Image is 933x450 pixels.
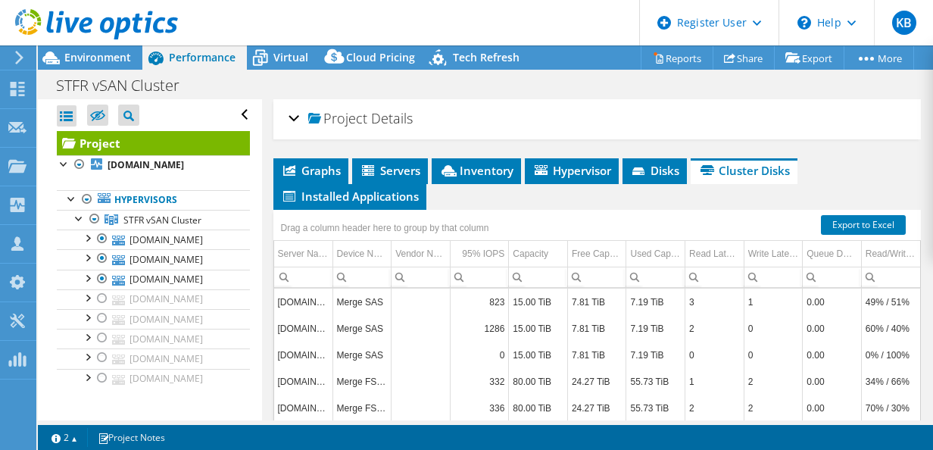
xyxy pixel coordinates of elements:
div: Capacity [513,245,548,263]
td: Column Device Name, Value Merge SAS [332,289,392,315]
div: Drag a column header here to group by that column [277,217,493,239]
a: [DOMAIN_NAME] [57,289,250,309]
span: Servers [360,163,420,178]
a: Share [713,46,775,70]
td: Column Read/Write ratio, Value 60% / 40% [861,315,920,342]
td: Column Write Latency, Filter cell [744,267,803,287]
td: Column Vendor Name*, Filter cell [392,267,451,287]
td: Read/Write ratio Column [861,241,920,267]
td: Column Read Latency, Value 1 [685,368,744,395]
td: Column Free Capacity, Value 7.81 TiB [567,289,626,315]
span: Hypervisor [532,163,611,178]
a: 2 [41,428,88,447]
td: Column Vendor Name*, Value [392,342,451,368]
div: Read Latency [689,245,740,263]
td: Column Used Capacity, Value 55.73 TiB [626,395,685,421]
td: Column Write Latency, Value 2 [744,368,803,395]
td: Column Vendor Name*, Value [392,289,451,315]
div: Queue Depth [807,245,857,263]
td: Column Read Latency, Value 3 [685,289,744,315]
td: Column Queue Depth, Value 0.00 [803,368,862,395]
span: Inventory [439,163,513,178]
td: Column Device Name, Value Merge SAS [332,315,392,342]
td: Column Read Latency, Filter cell [685,267,744,287]
td: Column Queue Depth, Value 0.00 [803,315,862,342]
td: Column Queue Depth, Filter cell [803,267,862,287]
span: Environment [64,50,131,64]
td: Column Read/Write ratio, Filter cell [861,267,920,287]
span: Performance [169,50,236,64]
td: Free Capacity Column [567,241,626,267]
td: Column Read Latency, Value 0 [685,342,744,368]
a: [DOMAIN_NAME] [57,369,250,389]
td: Column Read/Write ratio, Value 0% / 100% [861,342,920,368]
td: Column Device Name, Filter cell [332,267,392,287]
td: Column Vendor Name*, Value [392,395,451,421]
td: Column Server Name(s), Value stfrvpesx004.lph.lifepointhealth.net [274,395,333,421]
span: STFR vSAN Cluster [123,214,201,227]
td: Column Used Capacity, Value 7.19 TiB [626,315,685,342]
div: Used Capacity [630,245,681,263]
td: Column Server Name(s), Filter cell [274,267,333,287]
a: Hypervisors [57,190,250,210]
div: Device Name [337,245,388,263]
td: Column Read/Write ratio, Value 34% / 66% [861,368,920,395]
a: [DOMAIN_NAME] [57,309,250,329]
div: Vendor Name* [395,245,446,263]
td: Column Capacity, Value 80.00 TiB [509,368,568,395]
td: Column Read Latency, Value 2 [685,395,744,421]
td: Column Free Capacity, Value 24.27 TiB [567,395,626,421]
td: Column Free Capacity, Value 24.27 TiB [567,368,626,395]
a: [DOMAIN_NAME] [57,270,250,289]
a: [DOMAIN_NAME] [57,230,250,249]
td: Server Name(s) Column [274,241,333,267]
td: Column Queue Depth, Value 0.00 [803,342,862,368]
a: [DOMAIN_NAME] [57,249,250,269]
td: Column Capacity, Filter cell [509,267,568,287]
a: STFR vSAN Cluster [57,210,250,230]
span: Details [371,109,413,127]
td: Column Used Capacity, Value 7.19 TiB [626,289,685,315]
td: Column Server Name(s), Value stfrvpesx004.lph.lifepointhealth.net [274,315,333,342]
td: Column Free Capacity, Value 7.81 TiB [567,342,626,368]
td: Column Used Capacity, Value 55.73 TiB [626,368,685,395]
td: Used Capacity Column [626,241,685,267]
a: [DOMAIN_NAME] [57,348,250,368]
span: KB [892,11,916,35]
div: Write Latency [748,245,799,263]
div: Free Capacity [572,245,623,263]
td: Column Free Capacity, Value 7.81 TiB [567,315,626,342]
span: Tech Refresh [453,50,520,64]
td: Column 95% IOPS, Value 823 [450,289,509,315]
td: Column Device Name, Value Merge SAS [332,342,392,368]
td: Column Queue Depth, Value 0.00 [803,395,862,421]
span: Cluster Disks [698,163,790,178]
b: [DOMAIN_NAME] [108,158,184,171]
span: Graphs [281,163,341,178]
td: Column Vendor Name*, Value [392,315,451,342]
a: Project [57,131,250,155]
span: Project [308,111,367,127]
span: Installed Applications [281,189,419,204]
td: Queue Depth Column [803,241,862,267]
td: Column Write Latency, Value 0 [744,342,803,368]
td: Read Latency Column [685,241,744,267]
a: Project Notes [87,428,176,447]
span: Virtual [273,50,308,64]
td: Column Server Name(s), Value stfrvpesx006.lph.lifepointhealth.net [274,289,333,315]
td: Column Read/Write ratio, Value 70% / 30% [861,395,920,421]
td: Column Read/Write ratio, Value 49% / 51% [861,289,920,315]
td: Column Capacity, Value 80.00 TiB [509,395,568,421]
td: Column Device Name, Value Merge FSAS [332,395,392,421]
td: Column Write Latency, Value 2 [744,395,803,421]
svg: \n [797,16,811,30]
td: Column 95% IOPS, Value 0 [450,342,509,368]
a: More [844,46,914,70]
td: Column Capacity, Value 15.00 TiB [509,289,568,315]
td: Device Name Column [332,241,392,267]
div: Server Name(s) [278,245,329,263]
td: Column 95% IOPS, Value 1286 [450,315,509,342]
h1: STFR vSAN Cluster [49,77,203,94]
td: Column Write Latency, Value 1 [744,289,803,315]
td: Column Capacity, Value 15.00 TiB [509,342,568,368]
